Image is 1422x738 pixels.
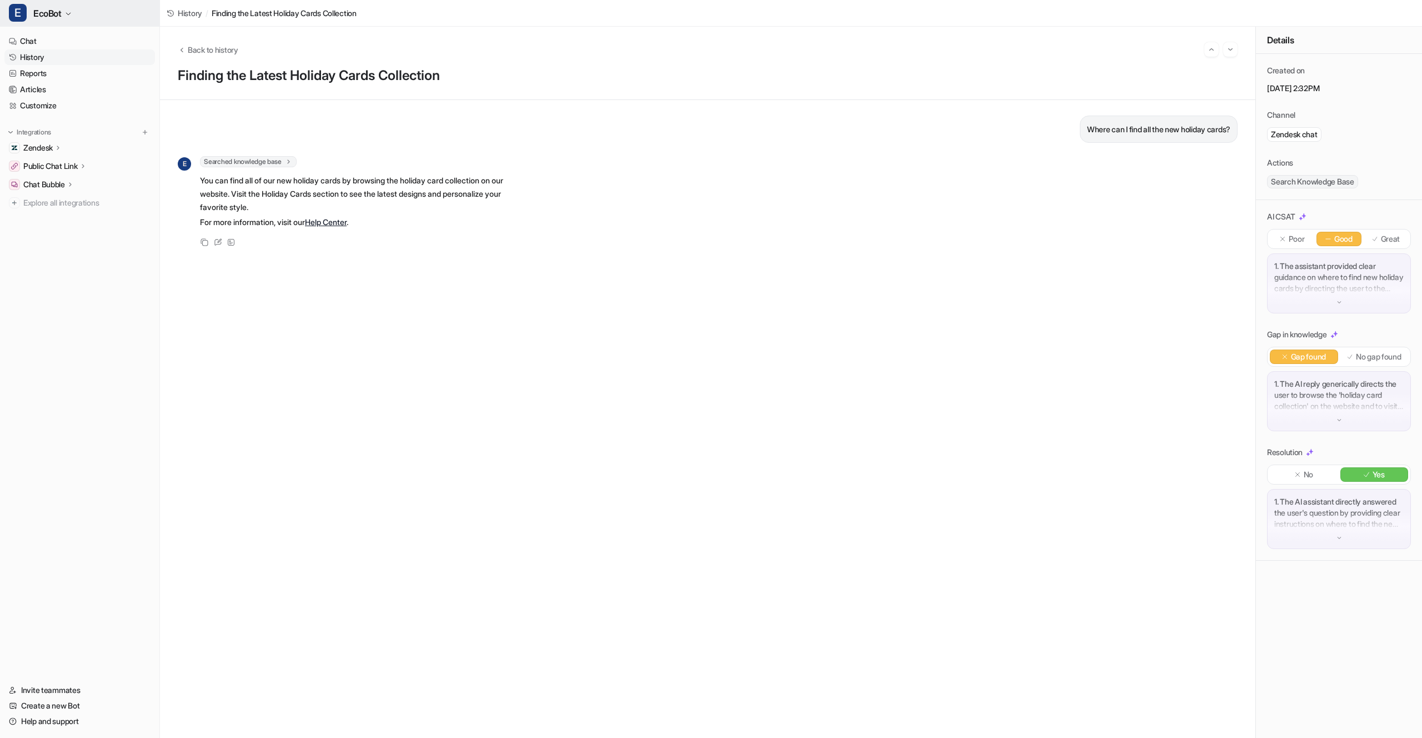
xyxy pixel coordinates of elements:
[9,4,27,22] span: E
[4,82,155,97] a: Articles
[1267,157,1293,168] p: Actions
[11,163,18,169] img: Public Chat Link
[4,66,155,81] a: Reports
[23,161,78,172] p: Public Chat Link
[4,698,155,714] a: Create a new Bot
[1267,109,1295,121] p: Channel
[1256,27,1422,54] div: Details
[17,128,51,137] p: Integrations
[1274,496,1404,530] p: 1. The AI assistant directly answered the user's question by providing clear instructions on wher...
[1334,233,1353,245] p: Good
[1356,351,1401,362] p: No gap found
[1267,447,1303,458] p: Resolution
[1335,298,1343,306] img: down-arrow
[23,194,151,212] span: Explore all integrations
[9,197,20,208] img: explore all integrations
[7,128,14,136] img: expand menu
[1381,233,1400,245] p: Great
[141,128,149,136] img: menu_add.svg
[1291,351,1326,362] p: Gap found
[4,98,155,113] a: Customize
[1226,44,1234,54] img: Next session
[200,156,297,167] span: Searched knowledge base
[1304,469,1313,480] p: No
[23,179,65,190] p: Chat Bubble
[1267,83,1411,94] p: [DATE] 2:32PM
[4,33,155,49] a: Chat
[1267,175,1358,188] span: Search Knowledge Base
[212,7,357,19] span: Finding the Latest Holiday Cards Collection
[4,682,155,698] a: Invite teammates
[11,181,18,188] img: Chat Bubble
[1223,42,1238,57] button: Go to next session
[305,217,347,227] a: Help Center
[1274,378,1404,412] p: 1. The AI reply generically directs the user to browse the 'holiday card collection' on the websi...
[1335,416,1343,424] img: down-arrow
[200,174,525,214] p: You can find all of our new holiday cards by browsing the holiday card collection on our website....
[1204,42,1219,57] button: Go to previous session
[4,49,155,65] a: History
[4,714,155,729] a: Help and support
[1335,534,1343,542] img: down-arrow
[1274,261,1404,294] p: 1. The assistant provided clear guidance on where to find new holiday cards by directing the user...
[11,144,18,151] img: Zendesk
[4,127,54,138] button: Integrations
[200,216,525,229] p: For more information, visit our .
[1087,123,1230,136] p: Where can I find all the new holiday cards?
[178,7,202,19] span: History
[1208,44,1215,54] img: Previous session
[167,7,202,19] a: History
[1271,129,1318,140] p: Zendesk chat
[206,7,208,19] span: /
[23,142,53,153] p: Zendesk
[178,157,191,171] span: E
[1267,329,1327,340] p: Gap in knowledge
[1267,211,1295,222] p: AI CSAT
[178,44,238,56] button: Back to history
[178,68,1238,84] h1: Finding the Latest Holiday Cards Collection
[188,44,238,56] span: Back to history
[4,195,155,211] a: Explore all integrations
[33,6,62,21] span: EcoBot
[1289,233,1305,245] p: Poor
[1373,469,1385,480] p: Yes
[1267,65,1305,76] p: Created on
